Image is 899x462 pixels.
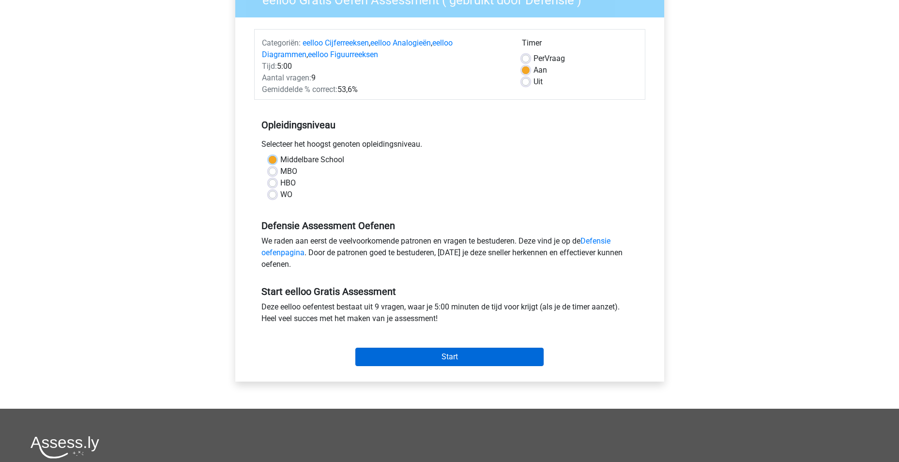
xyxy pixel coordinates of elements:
div: 5:00 [255,61,515,72]
label: Uit [533,76,543,88]
label: Middelbare School [280,154,344,166]
h5: Opleidingsniveau [261,115,638,135]
span: Tijd: [262,62,277,71]
a: eelloo Figuurreeksen [308,50,378,59]
span: Aantal vragen: [262,73,311,82]
a: eelloo Cijferreeksen [303,38,369,47]
label: Vraag [533,53,565,64]
label: HBO [280,177,296,189]
span: Categoriën: [262,38,301,47]
span: Per [533,54,545,63]
div: , , , [255,37,515,61]
a: eelloo Analogieën [370,38,431,47]
div: We raden aan eerst de veelvoorkomende patronen en vragen te bestuderen. Deze vind je op de . Door... [254,235,645,274]
div: Timer [522,37,638,53]
div: 9 [255,72,515,84]
label: WO [280,189,292,200]
label: Aan [533,64,547,76]
div: Deze eelloo oefentest bestaat uit 9 vragen, waar je 5:00 minuten de tijd voor krijgt (als je de t... [254,301,645,328]
input: Start [355,348,544,366]
div: 53,6% [255,84,515,95]
div: Selecteer het hoogst genoten opleidingsniveau. [254,139,645,154]
h5: Defensie Assessment Oefenen [261,220,638,231]
label: MBO [280,166,297,177]
h5: Start eelloo Gratis Assessment [261,286,638,297]
span: Gemiddelde % correct: [262,85,337,94]
img: Assessly logo [30,436,99,459]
